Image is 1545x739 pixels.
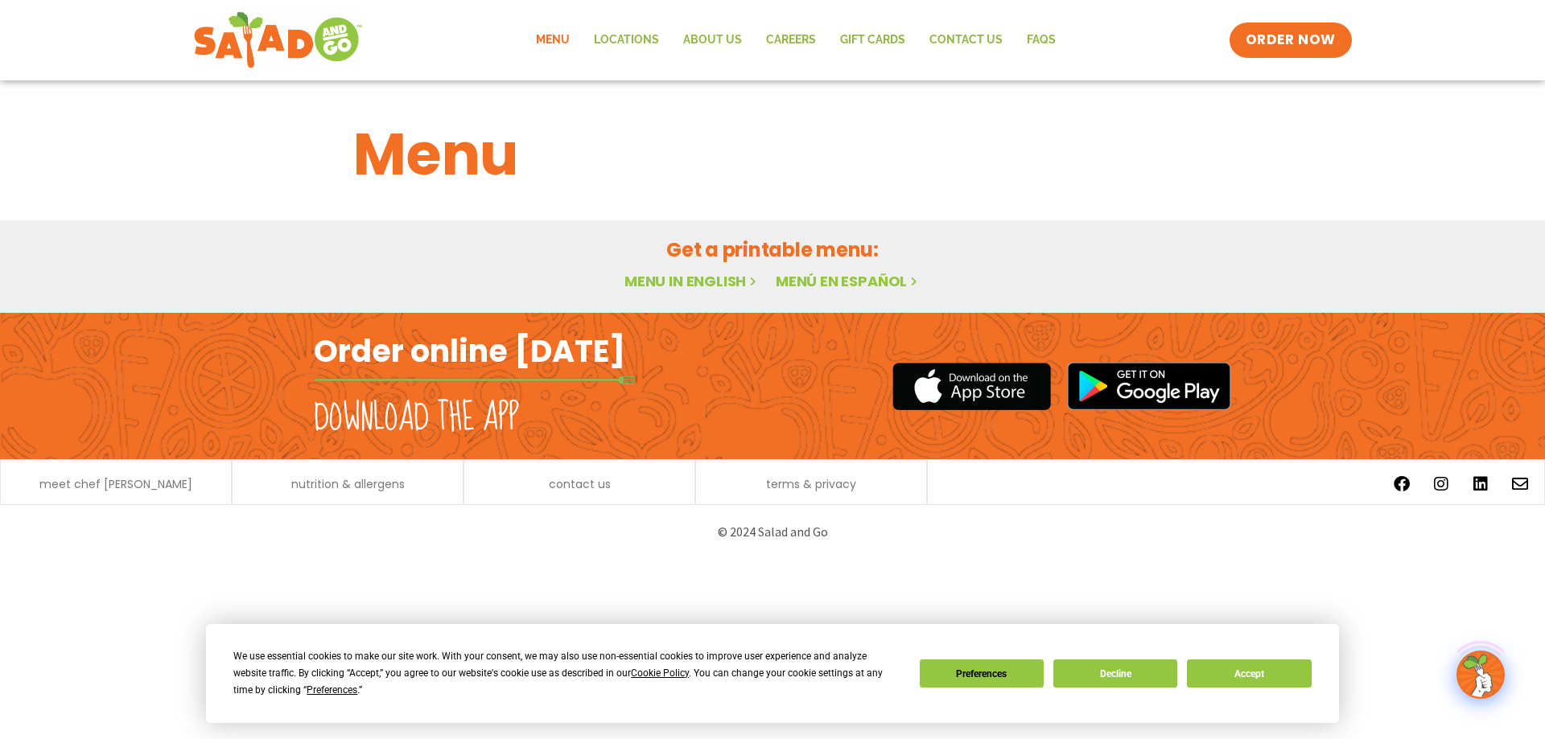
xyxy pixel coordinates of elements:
[314,396,519,441] h2: Download the app
[206,624,1339,723] div: Cookie Consent Prompt
[291,478,405,490] a: nutrition & allergens
[582,22,671,59] a: Locations
[624,271,760,291] a: Menu in English
[917,22,1015,59] a: Contact Us
[754,22,828,59] a: Careers
[776,271,921,291] a: Menú en español
[322,521,1223,543] p: © 2024 Salad and Go
[307,684,357,696] span: Preferences
[314,376,636,384] img: fork
[1053,659,1177,688] button: Decline
[314,331,625,371] h2: Order online [DATE]
[1067,362,1231,410] img: google_play
[1187,659,1311,688] button: Accept
[766,478,856,490] a: terms & privacy
[920,659,1044,688] button: Preferences
[39,478,192,490] a: meet chef [PERSON_NAME]
[524,22,582,59] a: Menu
[353,111,1192,198] h1: Menu
[631,667,689,679] span: Cookie Policy
[549,478,611,490] a: contact us
[1015,22,1068,59] a: FAQs
[233,648,900,699] div: We use essential cookies to make our site work. With your consent, we may also use non-essential ...
[1230,23,1352,58] a: ORDER NOW
[524,22,1068,59] nav: Menu
[892,360,1051,413] img: appstore
[353,236,1192,264] h2: Get a printable menu:
[828,22,917,59] a: GIFT CARDS
[1246,31,1336,50] span: ORDER NOW
[193,8,363,72] img: new-SAG-logo-768×292
[671,22,754,59] a: About Us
